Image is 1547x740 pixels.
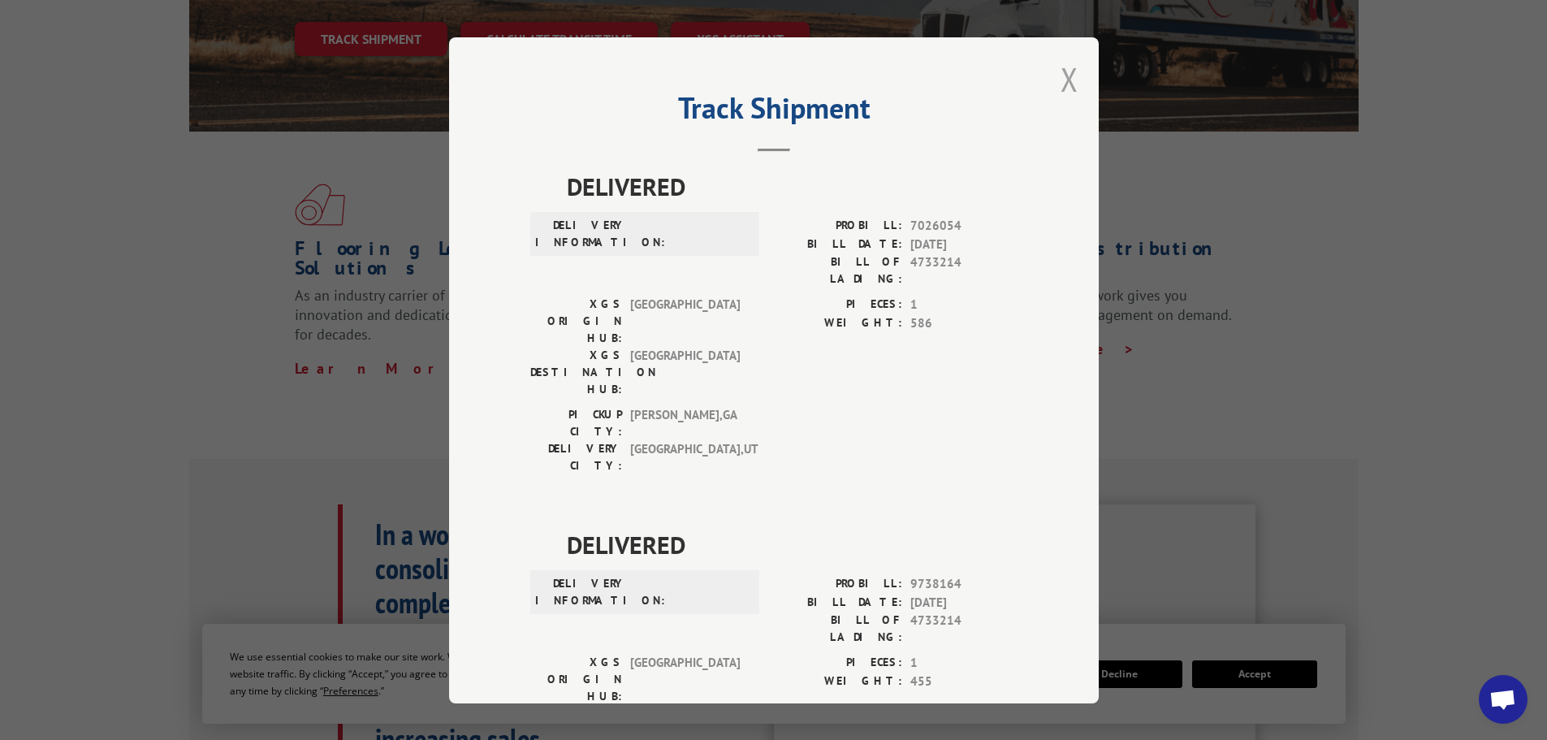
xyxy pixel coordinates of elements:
span: DELIVERED [567,526,1018,563]
span: 586 [910,314,1018,332]
span: [GEOGRAPHIC_DATA] [630,654,740,705]
span: [GEOGRAPHIC_DATA] [630,347,740,398]
label: BILL DATE: [774,235,902,253]
span: [DATE] [910,235,1018,253]
label: XGS DESTINATION HUB: [530,347,622,398]
span: 455 [910,672,1018,690]
label: XGS ORIGIN HUB: [530,296,622,347]
label: WEIGHT: [774,314,902,332]
span: 1 [910,296,1018,314]
label: DELIVERY INFORMATION: [535,575,627,609]
span: 9738164 [910,575,1018,594]
label: PIECES: [774,296,902,314]
span: [GEOGRAPHIC_DATA] [630,296,740,347]
button: Close modal [1061,58,1078,101]
label: PICKUP CITY: [530,406,622,440]
label: PIECES: [774,654,902,673]
div: Open chat [1479,675,1528,724]
span: DELIVERED [567,168,1018,205]
span: 1 [910,654,1018,673]
label: PROBILL: [774,217,902,236]
label: DELIVERY INFORMATION: [535,217,627,251]
span: [PERSON_NAME] , GA [630,406,740,440]
span: [GEOGRAPHIC_DATA] , UT [630,440,740,474]
h2: Track Shipment [530,97,1018,128]
span: 4733214 [910,612,1018,646]
label: BILL DATE: [774,593,902,612]
label: XGS ORIGIN HUB: [530,654,622,705]
label: WEIGHT: [774,672,902,690]
label: BILL OF LADING: [774,612,902,646]
span: 4733214 [910,253,1018,288]
label: PROBILL: [774,575,902,594]
span: [DATE] [910,593,1018,612]
label: DELIVERY CITY: [530,440,622,474]
label: BILL OF LADING: [774,253,902,288]
span: 7026054 [910,217,1018,236]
